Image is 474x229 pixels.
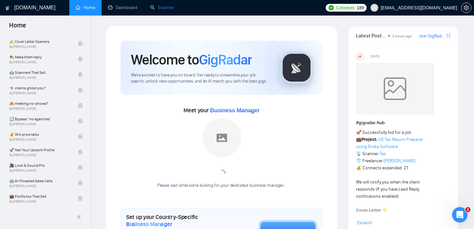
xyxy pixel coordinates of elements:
[329,5,334,10] img: upwork-logo.png
[78,196,83,201] span: lock
[9,178,71,184] span: 🤖 AI-Powered Sales Calls
[13,12,23,23] img: logo
[9,144,120,156] div: 👑 Laziza AI - Job Pre-Qualification
[9,147,71,153] span: 🚀 Nail Your Upwork Profile
[13,103,108,110] div: Send us a message
[380,151,386,156] a: Tax
[131,51,252,68] h1: Welcome to
[78,103,83,108] span: lock
[9,138,71,142] span: By [PERSON_NAME]
[9,69,71,76] span: 🤖 Scanners That Sell
[13,158,108,172] div: ✅ How To: Connect your agency to [DOMAIN_NAME]
[54,186,76,190] span: Messages
[86,170,129,195] button: Help
[94,10,106,23] img: Profile image for Nazar
[78,165,83,170] span: lock
[447,33,450,39] a: export
[78,57,83,61] span: lock
[150,5,174,10] a: searchScanner
[153,183,290,189] div: Please wait while we're looking for your dedicated business manager...
[78,119,83,123] span: lock
[9,200,71,204] span: By [PERSON_NAME]
[78,134,83,139] span: lock
[102,186,113,190] span: Help
[447,33,450,38] span: export
[9,76,71,80] span: By [PERSON_NAME]
[108,5,137,10] a: dashboardDashboard
[43,170,86,195] button: Messages
[9,162,71,169] span: 🎥 Look & Sound Pro
[6,98,123,122] div: Send us a messageWe typically reply in under a minute
[9,169,71,173] span: By [PERSON_NAME]
[131,72,270,85] span: We're excited to have you on board. Get ready to streamline your job search, unlock new opportuni...
[336,4,355,11] span: Connects:
[218,170,225,177] span: loading
[9,38,71,45] span: ✍️ Cover Letter Openers
[356,119,450,126] h1: # gigradar-hub
[384,158,415,164] a: [PERSON_NAME]
[9,193,71,200] span: 💼 Portfolios That Sell
[392,34,412,38] span: 2 hours ago
[452,207,468,223] iframe: Intercom live chat
[76,5,95,10] a: homeHome
[69,10,82,23] img: Profile image for Valeriia
[361,137,377,142] strong: Project:
[419,33,445,40] a: Join GigRadar Slack Community
[4,21,31,34] span: Home
[9,122,71,126] span: By [PERSON_NAME]
[78,181,83,185] span: lock
[356,63,434,114] img: weqQh+iSagEgQAAAABJRU5ErkJggg==
[9,153,71,157] span: By [PERSON_NAME]
[357,4,364,11] span: 189
[461,3,471,13] button: setting
[210,107,260,114] span: Business Manager
[9,54,71,60] span: 🎭 Make them reply
[78,150,83,154] span: lock
[111,10,123,22] div: Close
[5,3,10,13] img: logo
[183,107,260,114] span: Meet your
[9,128,120,141] button: Search for help
[9,91,71,95] span: By [PERSON_NAME]
[356,137,423,149] a: US Tax Return Preparer using Drake Software
[461,5,471,10] a: setting
[77,214,83,220] span: double-left
[465,207,470,212] span: 1
[13,132,52,138] span: Search for help
[9,156,120,174] div: ✅ How To: Connect your agency to [DOMAIN_NAME]
[9,131,71,138] span: 💰 Win price talks
[78,41,83,46] span: lock
[9,85,71,91] span: 👻 clients ghost you?
[202,118,241,157] img: placeholder.png
[13,110,108,117] div: We typically reply in under a minute
[9,116,71,122] span: 🔄 Bypass “no agencies”
[126,221,172,228] span: Business Manager
[356,32,387,40] span: Latest Posts from the GigRadar Community
[13,79,116,90] p: How can we help?
[281,52,313,84] img: gigradar-logo.png
[356,53,363,60] div: US
[356,208,388,213] strong: Cover Letter 👇
[9,107,71,111] span: By [PERSON_NAME]
[126,214,226,228] h1: Set up your Country-Specific
[9,100,71,107] span: 🙈 meeting no-shows?
[9,184,71,188] span: By [PERSON_NAME]
[9,60,71,64] span: By [PERSON_NAME]
[81,10,94,23] img: Profile image for Sofiia
[370,54,379,59] span: [DATE]
[9,45,71,49] span: By [PERSON_NAME]
[78,88,83,92] span: lock
[13,146,108,153] div: 👑 Laziza AI - Job Pre-Qualification
[357,220,372,225] span: Expand
[13,46,116,79] p: Hi [EMAIL_ADDRESS][DOMAIN_NAME] 👋
[372,5,377,10] span: user
[78,72,83,77] span: lock
[14,186,29,190] span: Home
[199,51,252,68] span: GigRadar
